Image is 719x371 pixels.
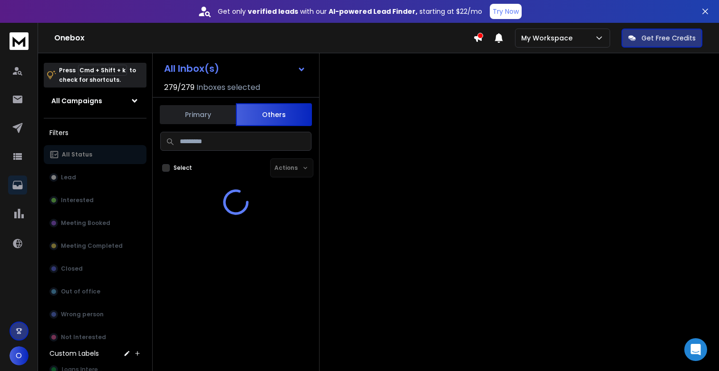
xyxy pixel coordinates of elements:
[329,7,418,16] strong: AI-powered Lead Finder,
[248,7,298,16] strong: verified leads
[44,91,146,110] button: All Campaigns
[641,33,696,43] p: Get Free Credits
[236,103,312,126] button: Others
[54,32,473,44] h1: Onebox
[10,346,29,365] button: O
[10,32,29,50] img: logo
[49,349,99,358] h3: Custom Labels
[196,82,260,93] h3: Inboxes selected
[160,104,236,125] button: Primary
[521,33,576,43] p: My Workspace
[218,7,482,16] p: Get only with our starting at $22/mo
[59,66,136,85] p: Press to check for shortcuts.
[164,82,194,93] span: 279 / 279
[493,7,519,16] p: Try Now
[174,164,192,172] label: Select
[490,4,522,19] button: Try Now
[684,338,707,361] div: Open Intercom Messenger
[164,64,219,73] h1: All Inbox(s)
[51,96,102,106] h1: All Campaigns
[622,29,702,48] button: Get Free Credits
[44,126,146,139] h3: Filters
[78,65,127,76] span: Cmd + Shift + k
[156,59,313,78] button: All Inbox(s)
